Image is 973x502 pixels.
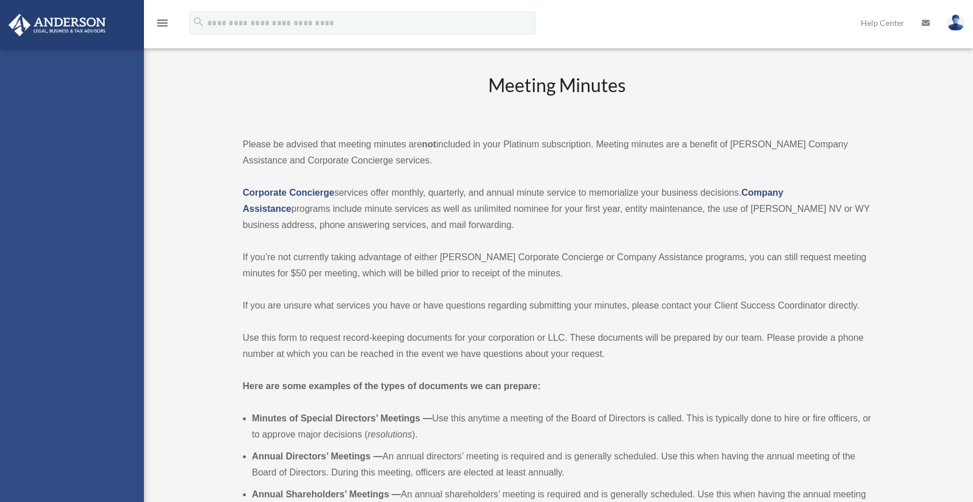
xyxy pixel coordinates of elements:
a: menu [155,20,169,30]
p: services offer monthly, quarterly, and annual minute service to memorialize your business decisio... [243,185,872,233]
li: An annual directors’ meeting is required and is generally scheduled. Use this when having the ann... [252,448,872,481]
p: Use this form to request record-keeping documents for your corporation or LLC. These documents wi... [243,330,872,362]
li: Use this anytime a meeting of the Board of Directors is called. This is typically done to hire or... [252,410,872,443]
a: Corporate Concierge [243,188,335,197]
strong: not [422,139,436,149]
i: search [192,16,205,28]
a: Company Assistance [243,188,784,214]
em: resolutions [367,429,412,439]
p: If you are unsure what services you have or have questions regarding submitting your minutes, ple... [243,298,872,314]
p: Please be advised that meeting minutes are included in your Platinum subscription. Meeting minute... [243,136,872,169]
h2: Meeting Minutes [243,73,872,120]
p: If you’re not currently taking advantage of either [PERSON_NAME] Corporate Concierge or Company A... [243,249,872,282]
img: User Pic [947,14,964,31]
img: Anderson Advisors Platinum Portal [5,14,109,36]
b: Minutes of Special Directors’ Meetings — [252,413,432,423]
strong: Here are some examples of the types of documents we can prepare: [243,381,541,391]
b: Annual Directors’ Meetings — [252,451,383,461]
b: Annual Shareholders’ Meetings — [252,489,401,499]
i: menu [155,16,169,30]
